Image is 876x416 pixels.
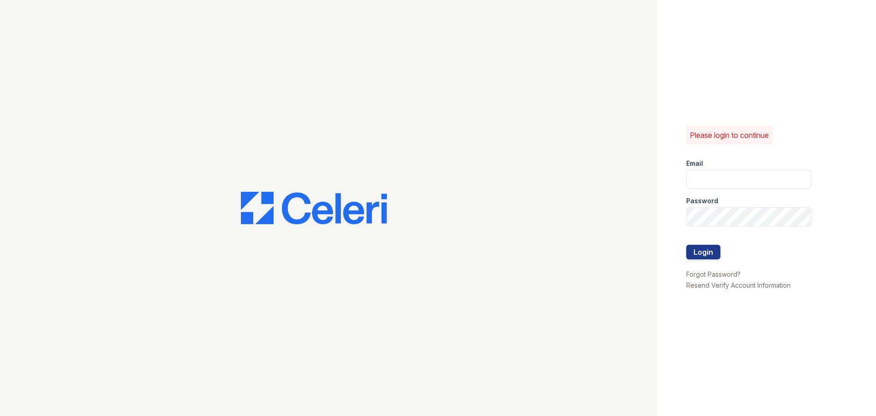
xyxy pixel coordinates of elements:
button: Login [686,245,720,259]
p: Please login to continue [690,130,769,141]
a: Resend Verify Account Information [686,281,791,289]
a: Forgot Password? [686,270,740,278]
img: CE_Logo_Blue-a8612792a0a2168367f1c8372b55b34899dd931a85d93a1a3d3e32e68fde9ad4.png [241,192,387,225]
label: Password [686,196,718,205]
label: Email [686,159,703,168]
